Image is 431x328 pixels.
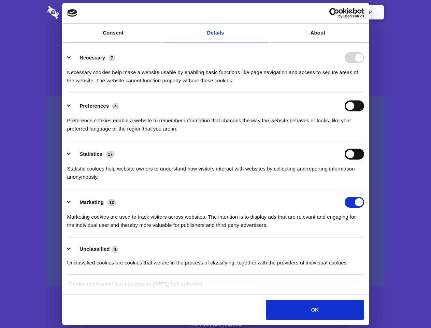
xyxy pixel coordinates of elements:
h4: Auto-redaction of sensitive data, encrypted data sharing and self-destructing private chats. Shar... [47,62,384,85]
label: Statistics [80,151,102,157]
button: Marketing (13) [67,197,120,208]
div: Statistic cookies help website owners to understand how visitors interact with websites by collec... [67,160,364,181]
iframe: Drift Widget Chat Controller [397,294,423,320]
a: Pricing [200,2,230,23]
span: 17 [106,151,115,158]
h1: Eliminate Slack Data Loss. [47,31,384,55]
button: OK [266,300,364,320]
div: Cookie declaration last updated on [DATE] by [64,280,367,293]
a: Consent [62,24,164,42]
a: Details [164,24,267,42]
label: Marketing [80,199,104,205]
div: Unclassified cookies are cookies that we are in the process of classifying, together with the pro... [67,254,364,267]
img: logo [67,9,77,17]
a: Contact [277,2,308,23]
span: 7 [109,55,115,61]
span: 13 [107,199,116,206]
label: Preferences [80,103,109,109]
button: Unclassified (4) [67,245,123,254]
a: Cookiebot [177,281,203,287]
a: About [267,24,369,42]
label: Necessary [80,55,105,60]
button: Necessary (7) [67,52,119,63]
img: logo-wordmark-white-trans-d4663122ce5f474addd5e946df7df03e33cb6a1c49d2221995e7729f52c070b2.svg [47,6,106,19]
a: Usercentrics Cookiebot - opens in a new window [304,8,364,18]
button: Preferences (4) [67,100,123,111]
span: 4 [112,103,119,110]
a: Login [310,2,339,23]
div: Necessary cookies help make a website usable by enabling basic functions like page navigation and... [67,63,364,85]
a: Wistia video thumbnail [47,96,384,286]
span: 4 [112,246,118,253]
button: Statistics (17) [67,149,119,160]
div: Preference cookies enable a website to remember information that changes the way the website beha... [67,111,364,133]
div: Marketing cookies are used to track visitors across websites. The intention is to display ads tha... [67,208,364,229]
